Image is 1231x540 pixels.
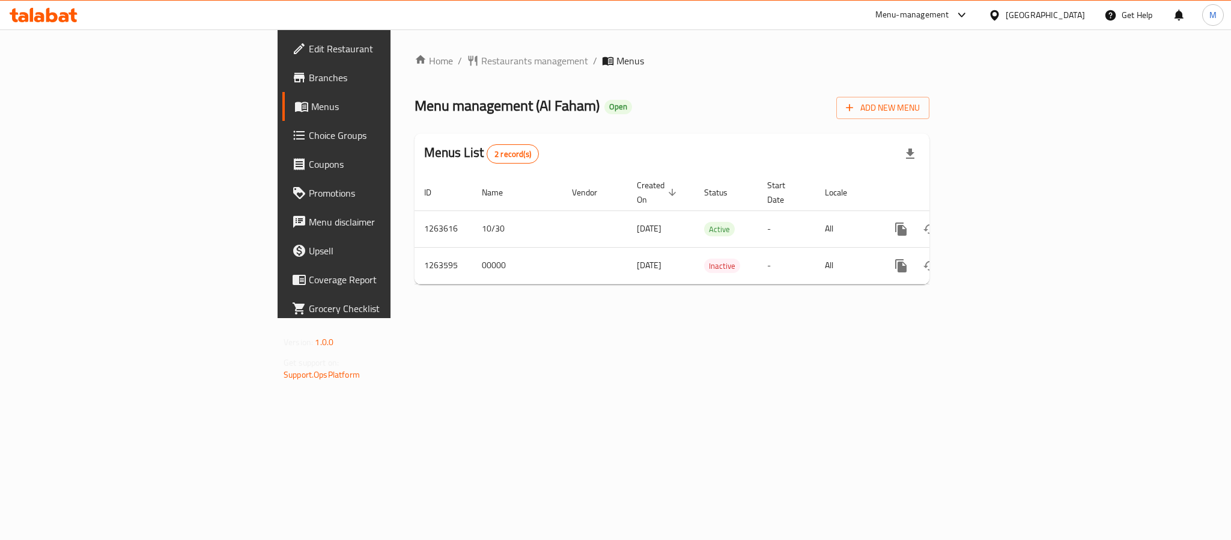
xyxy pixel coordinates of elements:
span: Name [482,185,518,200]
td: All [815,247,877,284]
a: Restaurants management [467,54,588,68]
td: All [815,210,877,247]
span: Edit Restaurant [309,41,473,56]
a: Menu disclaimer [282,207,483,236]
span: ID [424,185,447,200]
span: Open [604,102,632,112]
h2: Menus List [424,144,539,164]
td: - [758,247,815,284]
div: Open [604,100,632,114]
span: Branches [309,70,473,85]
span: Add New Menu [846,100,920,115]
span: Inactive [704,259,740,273]
a: Branches [282,63,483,92]
span: Grocery Checklist [309,301,473,316]
a: Choice Groups [282,121,483,150]
span: M [1209,8,1217,22]
span: Locale [825,185,863,200]
a: Coverage Report [282,265,483,294]
td: - [758,210,815,247]
div: [GEOGRAPHIC_DATA] [1006,8,1085,22]
span: Menu disclaimer [309,215,473,229]
th: Actions [877,174,1012,211]
button: more [887,251,916,280]
td: 00000 [472,247,562,284]
td: 10/30 [472,210,562,247]
button: Add New Menu [836,97,929,119]
span: Choice Groups [309,128,473,143]
button: Change Status [916,215,944,244]
span: 2 record(s) [487,149,538,160]
span: Status [704,185,743,200]
span: Promotions [309,186,473,200]
span: Menus [311,99,473,114]
a: Coupons [282,150,483,179]
table: enhanced table [415,174,1012,284]
span: Upsell [309,244,473,258]
span: Vendor [572,185,613,200]
span: Start Date [767,178,801,207]
div: Total records count [487,144,539,164]
a: Edit Restaurant [282,34,483,63]
a: Support.OpsPlatform [284,367,360,382]
div: Menu-management [875,8,949,22]
span: Coupons [309,157,473,171]
span: 1.0.0 [315,334,333,350]
a: Menus [282,92,483,121]
span: Restaurants management [481,54,588,68]
li: / [593,54,597,68]
span: Active [704,222,735,236]
div: Inactive [704,259,740,273]
button: more [887,215,916,244]
span: Version: [284,334,313,350]
span: Created On [637,178,680,207]
span: Menu management ( Al Faham ) [415,92,600,119]
button: Change Status [916,251,944,280]
span: [DATE] [637,221,661,236]
div: Export file [896,140,925,168]
a: Grocery Checklist [282,294,483,323]
span: Menus [616,54,644,68]
span: [DATE] [637,257,661,273]
a: Upsell [282,236,483,265]
span: Coverage Report [309,272,473,287]
nav: breadcrumb [415,54,929,68]
span: Get support on: [284,355,339,370]
a: Promotions [282,179,483,207]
